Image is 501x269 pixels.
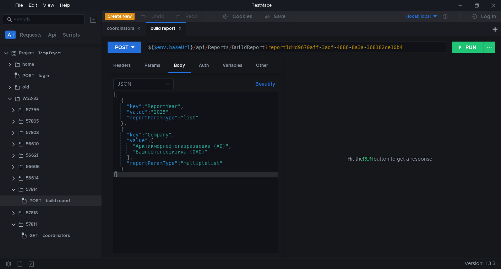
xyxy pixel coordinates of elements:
[252,80,278,88] button: Beautify
[481,12,496,21] div: Log In
[5,31,16,39] button: All
[13,16,80,23] input: Search...
[348,155,432,163] span: Hit the button to get a response
[46,31,59,39] button: Api
[26,219,37,230] div: 57811
[274,14,285,19] div: Save
[29,230,38,241] span: GET
[29,195,42,206] span: POST
[39,70,49,81] div: login
[22,70,34,81] span: POST
[464,258,495,269] span: Version: 1.3.3
[151,25,182,32] div: build report
[26,116,39,127] div: 57805
[38,48,61,58] div: Temp Project
[43,230,70,241] div: coordinators
[233,12,252,21] div: Cookies
[26,184,38,195] div: 57814
[151,12,164,21] div: Undo
[19,48,34,58] div: Project
[250,59,274,72] div: Other
[107,25,141,32] div: coordinators
[46,195,71,206] div: build report
[26,127,39,138] div: 57808
[105,13,135,20] button: Create New
[26,104,39,115] div: 57799
[108,59,136,72] div: Headers
[193,59,214,72] div: Auth
[169,11,203,22] button: Redo
[363,156,374,162] span: RUN
[406,13,431,20] div: (local) local
[452,42,484,53] button: RUN
[61,31,82,39] button: Scripts
[26,161,40,172] div: 56606
[22,82,29,92] div: old
[26,139,39,149] div: 56610
[26,208,38,218] div: 57818
[139,59,166,72] div: Params
[26,173,39,183] div: 56614
[22,93,38,104] div: W32-33
[168,59,191,73] div: Body
[115,43,129,51] div: POST
[22,59,34,70] div: home
[108,42,141,53] button: POST
[18,31,44,39] button: Requests
[26,150,38,161] div: 56621
[135,11,169,22] button: Undo
[185,12,198,21] div: Redo
[388,11,438,22] button: (local) local
[217,59,248,72] div: Variables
